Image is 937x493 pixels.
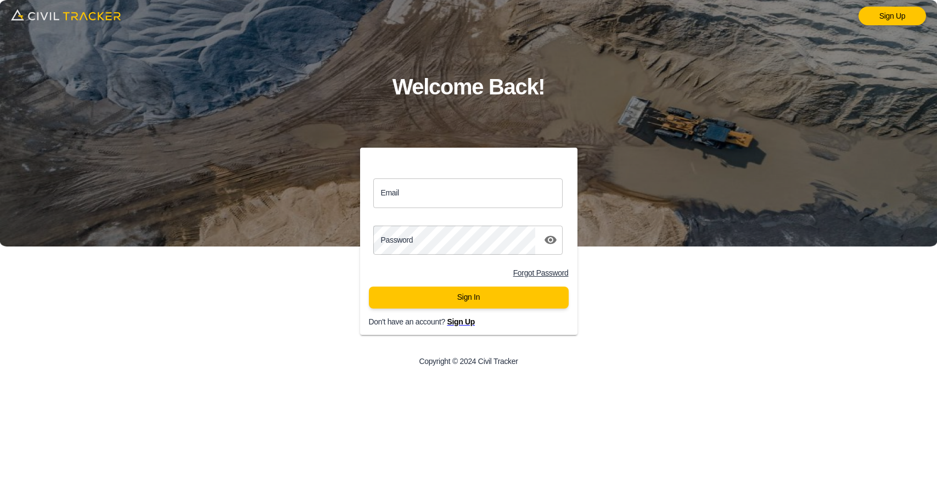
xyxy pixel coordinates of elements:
button: toggle password visibility [540,229,562,251]
h1: Welcome Back! [392,69,545,105]
a: Sign Up [447,317,475,326]
input: email [373,178,563,208]
button: Sign In [369,287,569,309]
a: Sign Up [859,7,926,25]
img: logo [11,5,121,24]
a: Forgot Password [513,268,569,277]
p: Don't have an account? [369,317,586,326]
p: Copyright © 2024 Civil Tracker [419,357,518,366]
